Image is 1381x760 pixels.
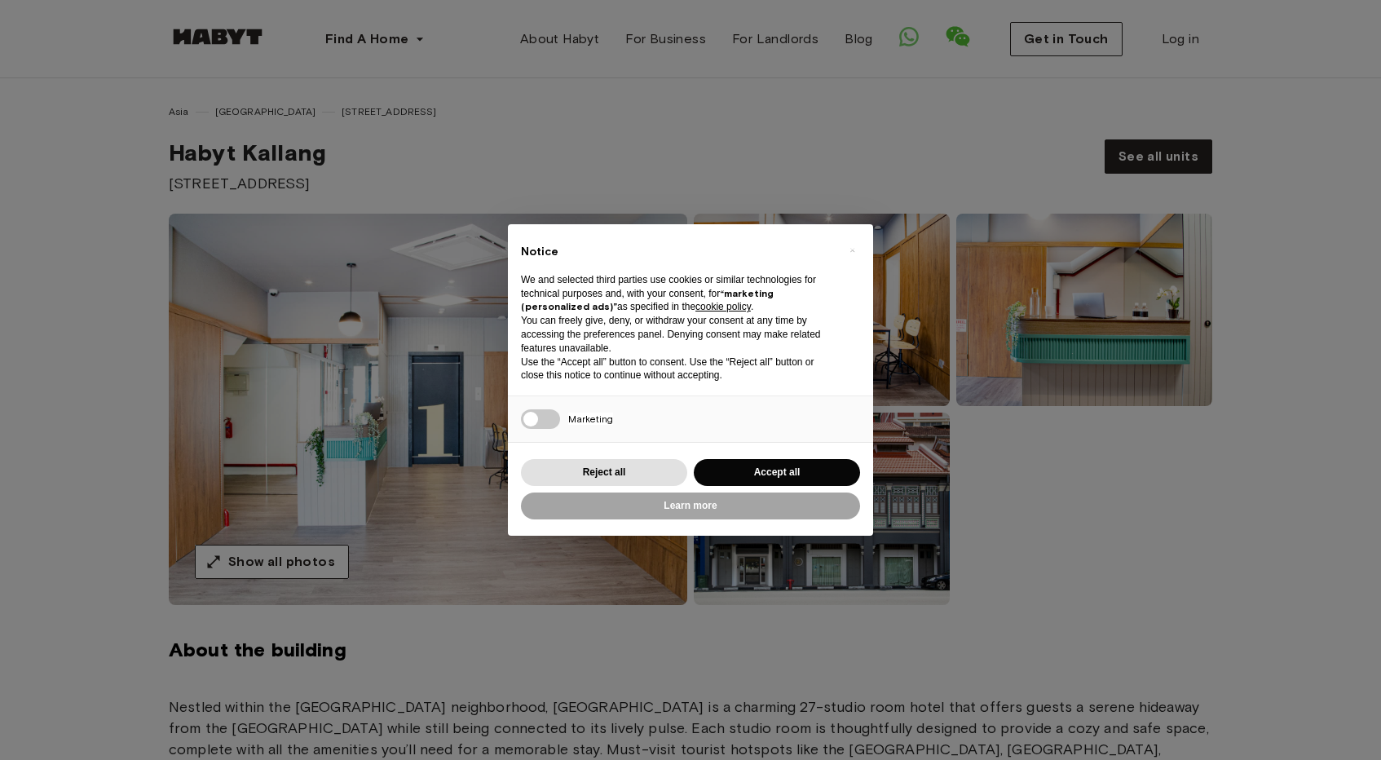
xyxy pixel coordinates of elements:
[521,356,834,383] p: Use the “Accept all” button to consent. Use the “Reject all” button or close this notice to conti...
[849,241,855,260] span: ×
[694,459,860,486] button: Accept all
[568,413,613,425] span: Marketing
[695,301,751,312] a: cookie policy
[521,244,834,260] h2: Notice
[521,493,860,519] button: Learn more
[521,459,687,486] button: Reject all
[521,314,834,355] p: You can freely give, deny, or withdraw your consent at any time by accessing the preferences pane...
[839,237,865,263] button: Close this notice
[521,273,834,314] p: We and selected third parties use cookies or similar technologies for technical purposes and, wit...
[521,287,774,313] strong: “marketing (personalized ads)”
